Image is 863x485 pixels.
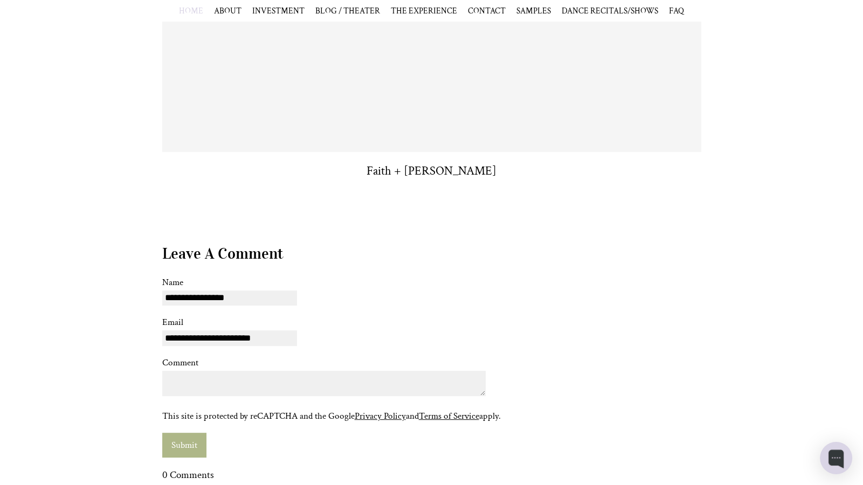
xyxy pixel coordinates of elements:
[214,5,241,16] a: ABOUT
[162,244,701,263] h2: Leave a comment
[315,5,380,16] a: BLOG / THEATER
[179,5,203,16] a: HOME
[516,5,551,16] span: SAMPLES
[669,5,684,16] a: FAQ
[162,316,701,328] label: Email
[562,5,658,16] span: DANCE RECITALS/SHOWS
[419,410,479,422] a: Terms of Service
[355,410,406,422] a: Privacy Policy
[162,468,701,482] p: 0 Comments
[162,276,701,288] label: Name
[367,163,496,179] h3: Faith + [PERSON_NAME]
[391,5,457,16] a: THE EXPERIENCE
[162,410,501,422] span: This site is protected by reCAPTCHA and the Google and apply.
[162,357,701,369] label: Comment
[252,5,305,16] a: INVESTMENT
[171,439,197,451] span: Submit
[468,5,506,16] a: CONTACT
